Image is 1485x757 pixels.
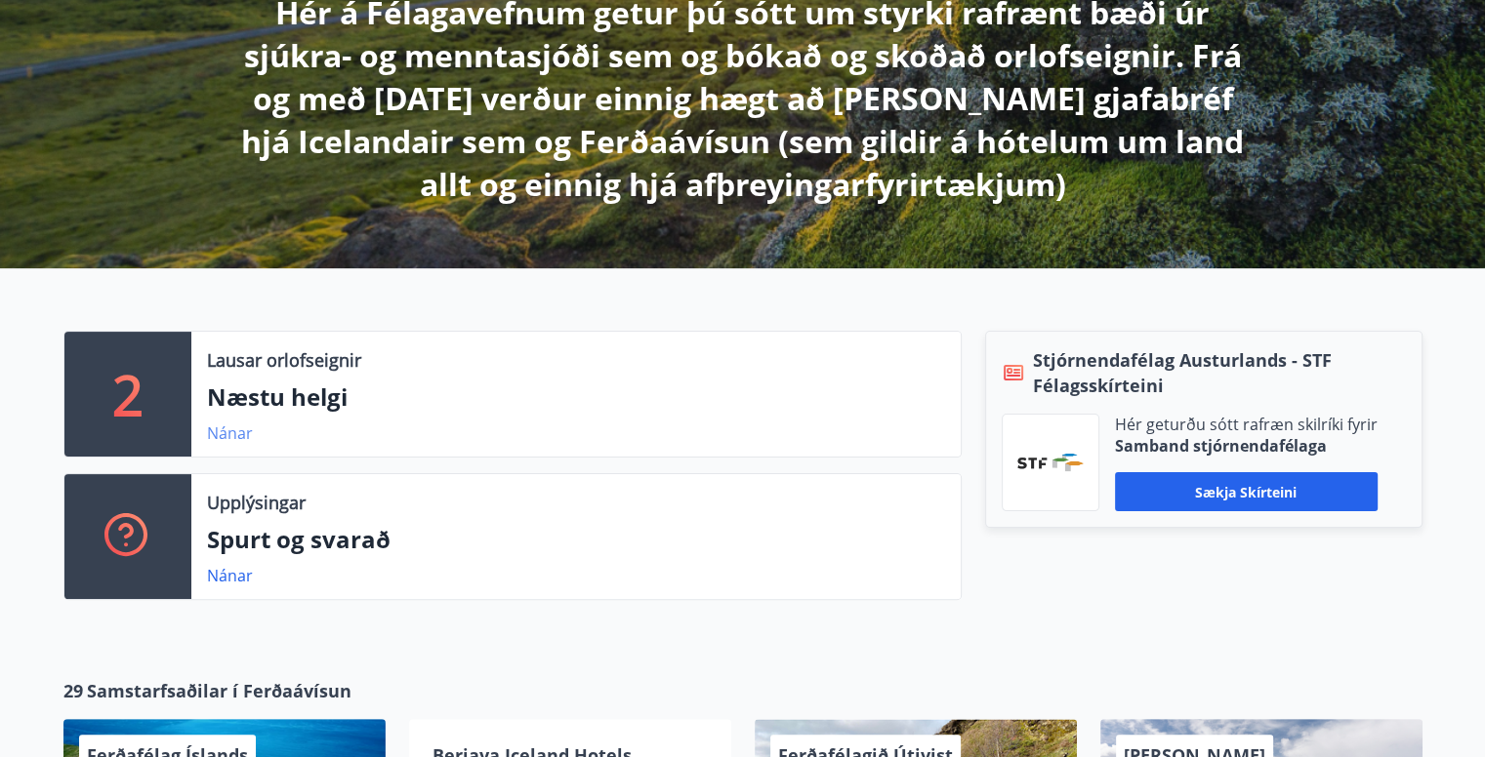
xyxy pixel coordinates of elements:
[207,490,306,515] p: Upplýsingar
[87,678,351,703] span: Samstarfsaðilar í Ferðaávísun
[1017,454,1084,471] img: vjCaq2fThgY3EUYqSgpjEiBg6WP39ov69hlhuPVN.png
[112,357,144,431] p: 2
[207,380,945,414] p: Næstu helgi
[1115,414,1378,435] p: Hér geturðu sótt rafræn skilríki fyrir
[207,347,361,373] p: Lausar orlofseignir
[1033,347,1406,398] span: Stjórnendafélag Austurlands - STF Félagsskírteini
[1115,435,1378,457] p: Samband stjórnendafélaga
[207,523,945,556] p: Spurt og svarað
[207,422,253,444] a: Nánar
[63,678,83,703] span: 29
[207,565,253,586] a: Nánar
[1115,472,1378,511] button: Sækja skírteini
